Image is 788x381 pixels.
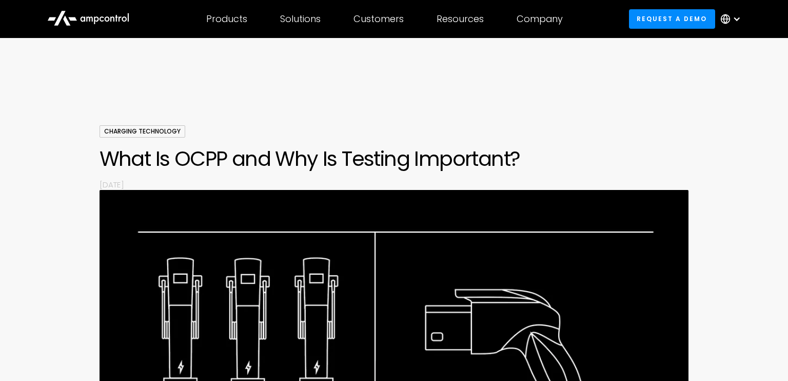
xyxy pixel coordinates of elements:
[206,13,247,25] div: Products
[517,13,563,25] div: Company
[280,13,321,25] div: Solutions
[100,125,185,138] div: Charging Technology
[353,13,404,25] div: Customers
[100,146,689,171] h1: What Is OCPP and Why Is Testing Important?
[437,13,484,25] div: Resources
[100,179,689,190] p: [DATE]
[629,9,715,28] a: Request a demo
